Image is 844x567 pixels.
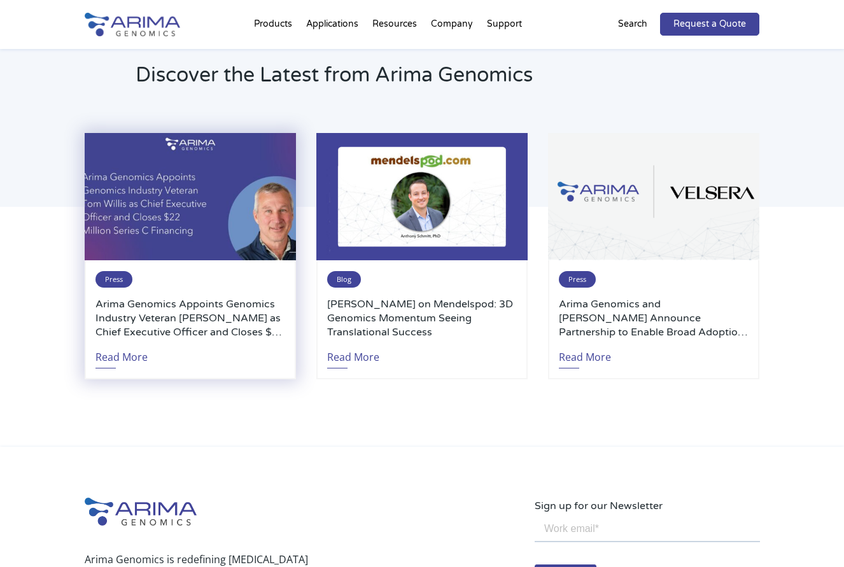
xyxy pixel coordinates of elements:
a: Read More [95,339,148,368]
img: Anthony-Schmitt-PhD-2-500x300.jpg [316,133,528,260]
a: Request a Quote [660,13,759,36]
img: Arima-Genomics-and-Velsera-Logos-500x300.png [548,133,759,260]
img: Arima-Genomics-logo [85,498,197,525]
span: Press [559,271,596,288]
a: [PERSON_NAME] on Mendelspod: 3D Genomics Momentum Seeing Translational Success [327,297,517,339]
img: Personnel-Announcement-LinkedIn-Carousel-22025-1-500x300.jpg [85,133,296,260]
p: Search [618,16,647,32]
h2: Discover the Latest from Arima Genomics [136,61,760,99]
iframe: Chat Widget [780,506,844,567]
a: Arima Genomics Appoints Genomics Industry Veteran [PERSON_NAME] as Chief Executive Officer and Cl... [95,297,285,339]
span: Press [95,271,132,288]
span: Blog [327,271,361,288]
a: Arima Genomics and [PERSON_NAME] Announce Partnership to Enable Broad Adoption of [PERSON_NAME] F... [559,297,749,339]
a: Read More [327,339,379,368]
p: Sign up for our Newsletter [535,498,760,514]
img: Arima-Genomics-logo [85,13,180,36]
a: Read More [559,339,611,368]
